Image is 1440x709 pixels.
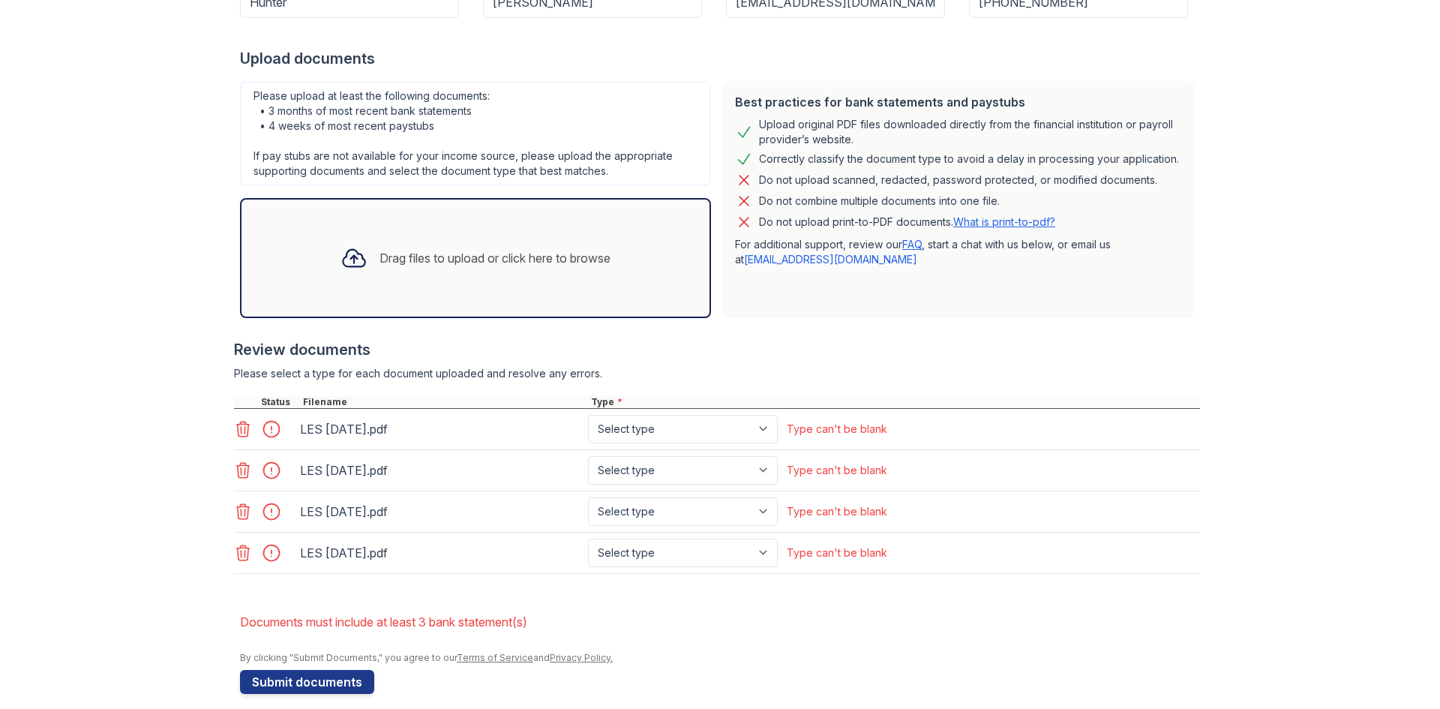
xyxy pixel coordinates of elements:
[300,458,582,482] div: LES [DATE].pdf
[234,366,1200,381] div: Please select a type for each document uploaded and resolve any errors.
[240,607,1200,637] li: Documents must include at least 3 bank statement(s)
[787,463,887,478] div: Type can't be blank
[735,237,1182,267] p: For additional support, review our , start a chat with us below, or email us at
[787,545,887,560] div: Type can't be blank
[953,215,1055,228] a: What is print-to-pdf?
[744,253,917,266] a: [EMAIL_ADDRESS][DOMAIN_NAME]
[787,422,887,437] div: Type can't be blank
[759,150,1179,168] div: Correctly classify the document type to avoid a delay in processing your application.
[300,417,582,441] div: LES [DATE].pdf
[234,339,1200,360] div: Review documents
[300,541,582,565] div: LES [DATE].pdf
[240,670,374,694] button: Submit documents
[759,215,1055,230] p: Do not upload print-to-PDF documents.
[300,500,582,524] div: LES [DATE].pdf
[258,396,300,408] div: Status
[240,48,1200,69] div: Upload documents
[787,504,887,519] div: Type can't be blank
[300,396,588,408] div: Filename
[588,396,1200,408] div: Type
[379,249,610,267] div: Drag files to upload or click here to browse
[902,238,922,251] a: FAQ
[759,171,1157,189] div: Do not upload scanned, redacted, password protected, or modified documents.
[457,652,533,663] a: Terms of Service
[759,117,1182,147] div: Upload original PDF files downloaded directly from the financial institution or payroll provider’...
[550,652,613,663] a: Privacy Policy.
[240,81,711,186] div: Please upload at least the following documents: • 3 months of most recent bank statements • 4 wee...
[735,93,1182,111] div: Best practices for bank statements and paystubs
[759,192,1000,210] div: Do not combine multiple documents into one file.
[240,652,1200,664] div: By clicking "Submit Documents," you agree to our and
